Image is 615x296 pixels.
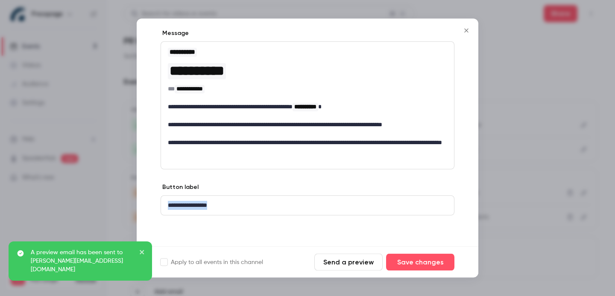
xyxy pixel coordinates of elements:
[139,248,145,258] button: close
[386,254,454,271] button: Save changes
[458,22,475,39] button: Close
[161,196,454,215] div: editor
[161,258,263,267] label: Apply to all events in this channel
[161,183,199,192] label: Button label
[31,248,133,274] p: A preview email has been sent to [PERSON_NAME][EMAIL_ADDRESS][DOMAIN_NAME]
[161,29,189,38] label: Message
[161,42,454,162] div: editor
[314,254,383,271] button: Send a preview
